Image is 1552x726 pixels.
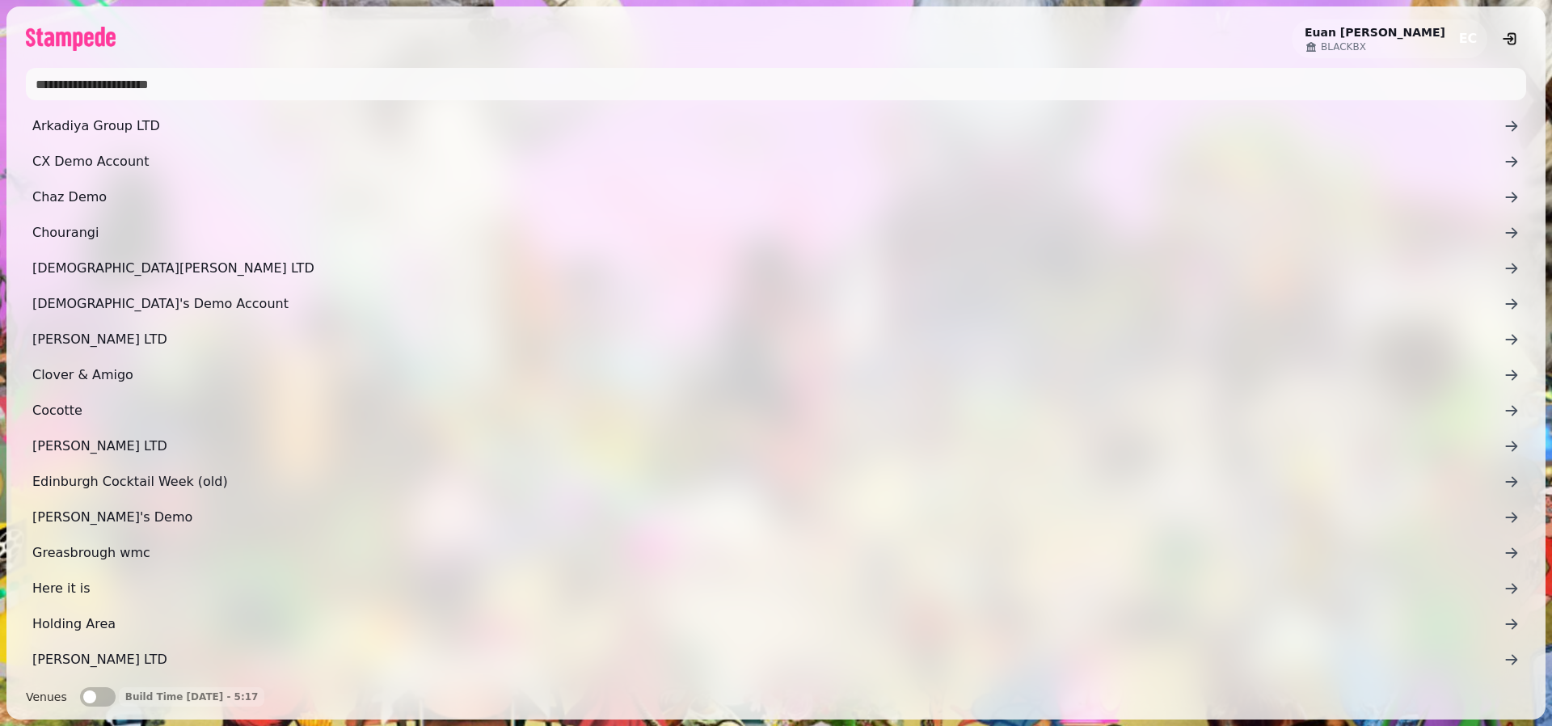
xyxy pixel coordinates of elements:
[26,217,1526,249] a: Chourangi
[26,501,1526,534] a: [PERSON_NAME]'s Demo
[32,116,1503,136] span: Arkadiya Group LTD
[32,365,1503,385] span: Clover & Amigo
[32,614,1503,634] span: Holding Area
[32,472,1503,492] span: Edinburgh Cocktail Week (old)
[32,294,1503,314] span: [DEMOGRAPHIC_DATA]'s Demo Account
[32,259,1503,278] span: [DEMOGRAPHIC_DATA][PERSON_NAME] LTD
[26,644,1526,676] a: [PERSON_NAME] LTD
[32,543,1503,563] span: Greasbrough wmc
[32,330,1503,349] span: [PERSON_NAME] LTD
[32,152,1503,171] span: CX Demo Account
[1305,24,1445,40] h2: Euan [PERSON_NAME]
[32,437,1503,456] span: [PERSON_NAME] LTD
[32,650,1503,669] span: [PERSON_NAME] LTD
[32,401,1503,420] span: Cocotte
[26,288,1526,320] a: [DEMOGRAPHIC_DATA]'s Demo Account
[26,466,1526,498] a: Edinburgh Cocktail Week (old)
[32,579,1503,598] span: Here it is
[26,252,1526,285] a: [DEMOGRAPHIC_DATA][PERSON_NAME] LTD
[32,223,1503,243] span: Chourangi
[26,110,1526,142] a: Arkadiya Group LTD
[32,508,1503,527] span: [PERSON_NAME]'s Demo
[26,27,116,51] img: logo
[32,188,1503,207] span: Chaz Demo
[26,608,1526,640] a: Holding Area
[26,323,1526,356] a: [PERSON_NAME] LTD
[26,430,1526,462] a: [PERSON_NAME] LTD
[1305,40,1445,53] a: BLACKBX
[26,359,1526,391] a: Clover & Amigo
[26,687,67,707] label: Venues
[26,181,1526,213] a: Chaz Demo
[26,146,1526,178] a: CX Demo Account
[26,395,1526,427] a: Cocotte
[125,690,259,703] p: Build Time [DATE] - 5:17
[26,572,1526,605] a: Here it is
[1494,23,1526,55] button: logout
[1321,40,1366,53] span: BLACKBX
[1459,32,1478,45] span: EC
[26,537,1526,569] a: Greasbrough wmc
